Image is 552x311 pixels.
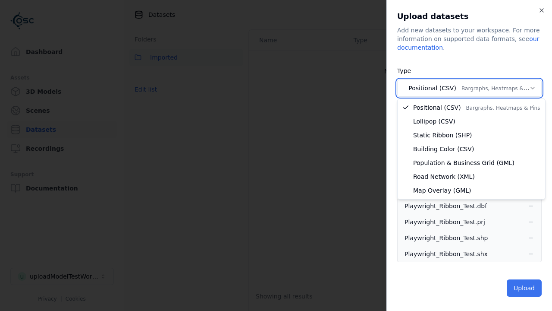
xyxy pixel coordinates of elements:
span: Lollipop (CSV) [413,117,455,126]
span: Population & Business Grid (GML) [413,159,514,167]
span: Road Network (XML) [413,172,475,181]
span: Static Ribbon (SHP) [413,131,472,140]
span: Positional (CSV) [413,103,540,112]
span: Building Color (CSV) [413,145,474,153]
span: Map Overlay (GML) [413,186,471,195]
span: Bargraphs, Heatmaps & Pins [466,105,540,111]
